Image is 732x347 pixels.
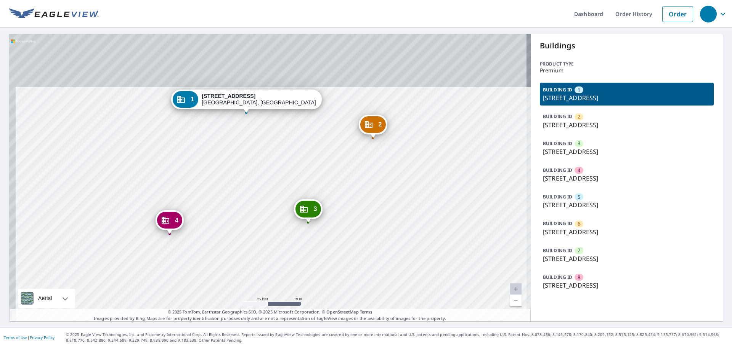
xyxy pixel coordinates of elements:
a: Terms of Use [4,335,27,340]
div: [GEOGRAPHIC_DATA], [GEOGRAPHIC_DATA] 43229 [202,93,316,106]
p: [STREET_ADDRESS] [543,174,711,183]
p: [STREET_ADDRESS] [543,147,711,156]
span: 4 [175,217,178,223]
div: Dropped pin, building 1, Commercial property, 5738 Beechcroft Rd Columbus, OH 43229 [171,90,321,113]
p: [STREET_ADDRESS] [543,281,711,290]
p: Images provided by Bing Maps are for property identification purposes only and are not a represen... [9,309,531,321]
div: Aerial [18,289,75,308]
p: Premium [540,67,714,74]
a: Privacy Policy [30,335,55,340]
span: 7 [578,247,580,254]
p: © 2025 Eagle View Technologies, Inc. and Pictometry International Corp. All Rights Reserved. Repo... [66,332,728,343]
span: 8 [578,274,580,281]
p: [STREET_ADDRESS] [543,200,711,209]
span: 1 [191,96,194,102]
div: Dropped pin, building 4, Commercial property, 5720 Beechcroft Rd Columbus, OH 43229 [156,210,184,234]
p: Buildings [540,40,714,51]
p: BUILDING ID [543,113,572,120]
span: 6 [578,220,580,227]
p: [STREET_ADDRESS] [543,227,711,237]
p: Product type [540,61,714,67]
a: Terms [360,309,372,315]
div: Aerial [36,289,55,308]
a: Current Level 20, Zoom Out [510,295,522,306]
div: Dropped pin, building 2, Commercial property, 5732 Beechcroft Rd Columbus, OH 43229 [359,115,387,138]
p: BUILDING ID [543,86,572,93]
p: | [4,335,55,340]
strong: [STREET_ADDRESS] [202,93,255,99]
p: BUILDING ID [543,247,572,254]
p: [STREET_ADDRESS] [543,120,711,130]
span: 3 [578,140,580,147]
span: © 2025 TomTom, Earthstar Geographics SIO, © 2025 Microsoft Corporation, © [168,309,372,315]
span: 5 [578,193,580,201]
p: [STREET_ADDRESS] [543,254,711,263]
span: 1 [578,86,580,94]
img: EV Logo [9,8,99,20]
p: BUILDING ID [543,220,572,227]
div: Dropped pin, building 3, Commercial property, 5726 Beechcroft Rd Columbus, OH 43229 [294,199,322,223]
p: BUILDING ID [543,274,572,280]
p: BUILDING ID [543,193,572,200]
a: Current Level 20, Zoom In Disabled [510,283,522,295]
a: OpenStreetMap [326,309,358,315]
span: 2 [578,113,580,120]
a: Order [662,6,693,22]
span: 2 [378,122,382,127]
p: BUILDING ID [543,167,572,173]
p: [STREET_ADDRESS] [543,93,711,102]
p: BUILDING ID [543,140,572,147]
span: 4 [578,167,580,174]
span: 3 [313,206,317,212]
